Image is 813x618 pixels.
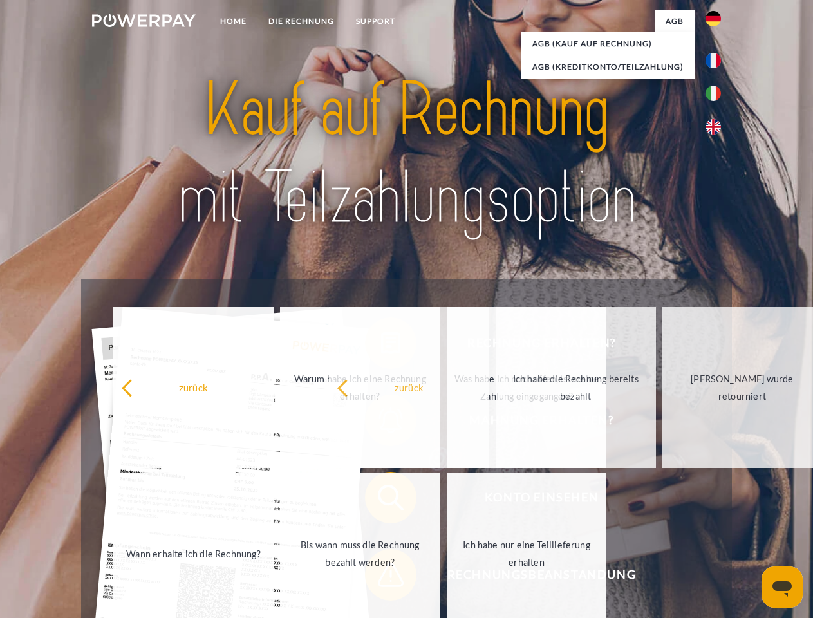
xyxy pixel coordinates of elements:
img: de [706,11,721,26]
div: Bis wann muss die Rechnung bezahlt werden? [288,536,433,571]
div: Ich habe nur eine Teillieferung erhalten [454,536,599,571]
a: DIE RECHNUNG [257,10,345,33]
img: it [706,86,721,101]
a: AGB (Kreditkonto/Teilzahlung) [521,55,695,79]
a: AGB (Kauf auf Rechnung) [521,32,695,55]
div: Ich habe die Rechnung bereits bezahlt [503,370,648,405]
div: Wann erhalte ich die Rechnung? [121,545,266,562]
a: SUPPORT [345,10,406,33]
img: fr [706,53,721,68]
img: en [706,119,721,135]
a: Home [209,10,257,33]
img: logo-powerpay-white.svg [92,14,196,27]
div: zurück [121,379,266,396]
img: title-powerpay_de.svg [123,62,690,247]
div: Warum habe ich eine Rechnung erhalten? [288,370,433,405]
a: agb [655,10,695,33]
div: zurück [337,379,481,396]
iframe: Schaltfläche zum Öffnen des Messaging-Fensters [762,566,803,608]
